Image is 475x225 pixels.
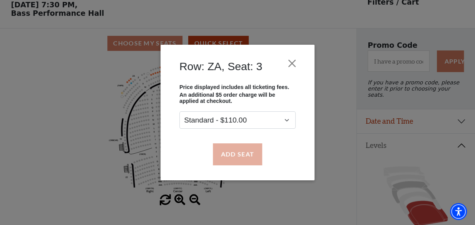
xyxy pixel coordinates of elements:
[179,84,296,90] p: Price displayed includes all ticketing fees.
[179,60,262,73] h4: Row: ZA, Seat: 3
[179,92,296,104] p: An additional $5 order charge will be applied at checkout.
[450,203,467,220] div: Accessibility Menu
[285,56,299,71] button: Close
[213,143,262,165] button: Add Seat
